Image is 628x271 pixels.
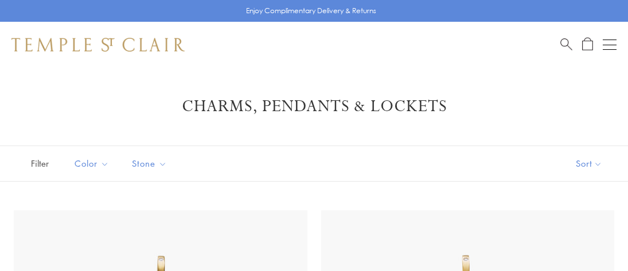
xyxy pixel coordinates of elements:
[126,156,175,171] span: Stone
[246,5,376,17] p: Enjoy Complimentary Delivery & Returns
[66,151,118,176] button: Color
[69,156,118,171] span: Color
[550,146,628,181] button: Show sort by
[603,38,617,52] button: Open navigation
[29,96,599,117] h1: Charms, Pendants & Lockets
[582,37,593,52] a: Open Shopping Bag
[123,151,175,176] button: Stone
[560,37,572,52] a: Search
[11,38,185,52] img: Temple St. Clair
